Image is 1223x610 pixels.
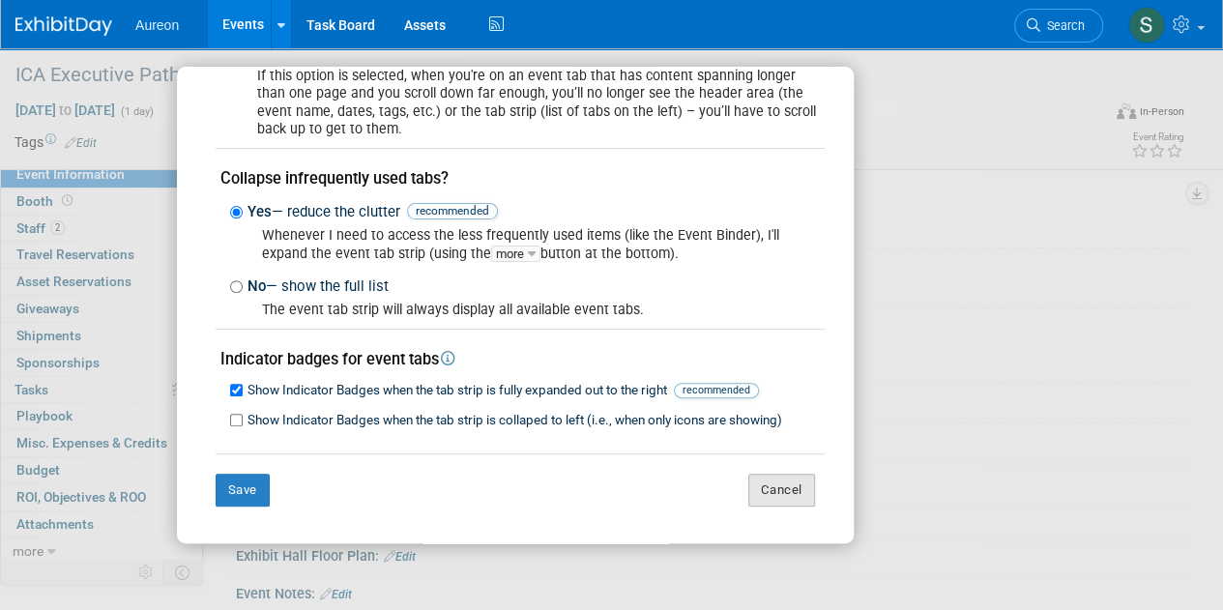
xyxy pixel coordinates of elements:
span: Show Indicator Badges when the tab strip is fully expanded out to the right [248,383,759,397]
span: more [491,246,540,262]
span: — reduce the clutter [272,203,400,220]
div: The event tab strip will always display all available event tabs. [243,301,825,319]
span: Search [1040,18,1085,33]
div: Whenever I need to access the less frequently used items (like the Event Binder), I'll expand the... [243,226,825,263]
button: Cancel [748,474,815,507]
button: Save [216,474,270,507]
span: No [248,277,389,295]
span: Show Indicator Badges when the tab strip is collaped to left (i.e., when only icons are showing) [248,413,782,427]
div: If this option is selected, when you're on an event tab that has content spanning longer than one... [243,67,825,138]
div: Indicator badges for event tabs [216,348,825,370]
span: Yes [248,203,498,220]
span: recommended [407,203,498,219]
span: — show the full list [266,277,389,295]
img: ExhibitDay [15,16,112,36]
div: Collapse infrequently used tabs? [216,167,825,189]
a: Search [1014,9,1103,43]
img: Sophia Millang [1128,7,1165,44]
span: Aureon [135,17,179,33]
span: recommended [674,383,759,398]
